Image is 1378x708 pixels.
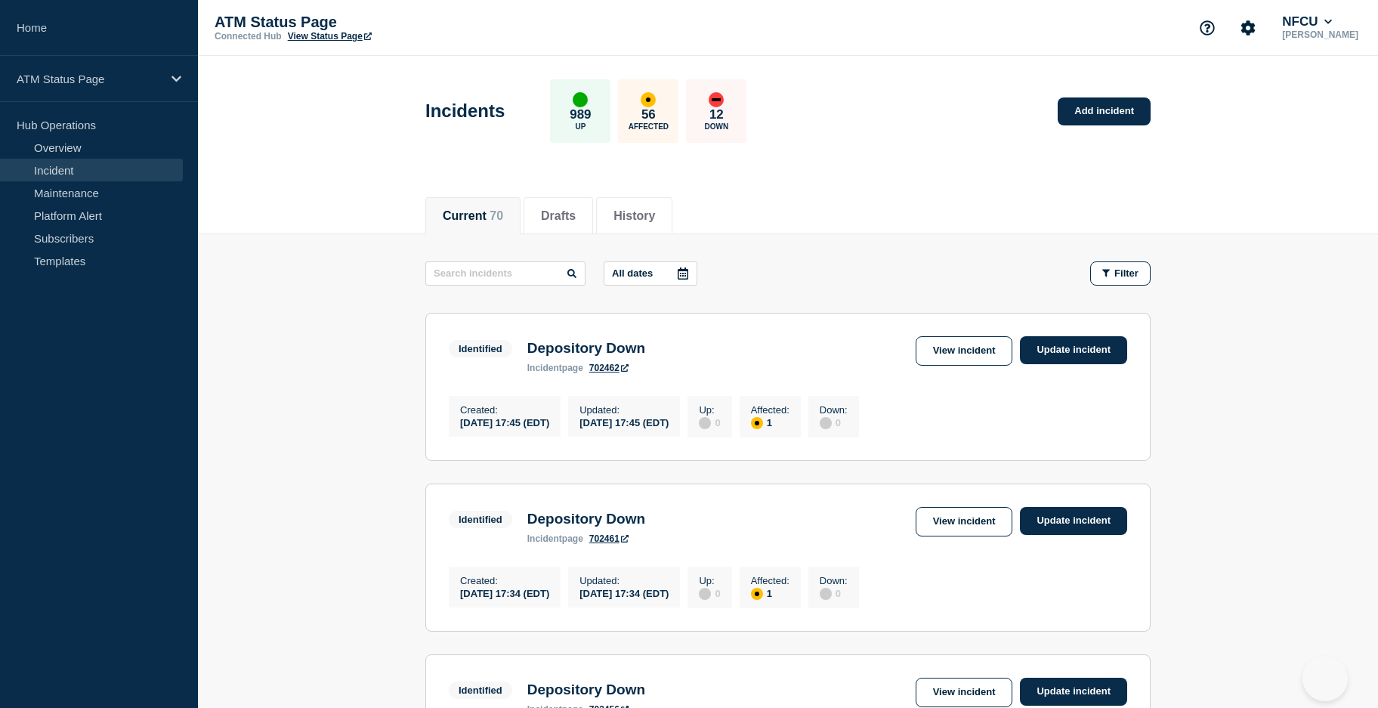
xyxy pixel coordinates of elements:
[820,404,848,416] p: Down :
[820,575,848,586] p: Down :
[1279,14,1335,29] button: NFCU
[449,340,512,357] span: Identified
[570,107,591,122] p: 989
[527,511,645,527] h3: Depository Down
[425,261,585,286] input: Search incidents
[1020,507,1127,535] a: Update incident
[527,340,645,357] h3: Depository Down
[699,586,720,600] div: 0
[820,586,848,600] div: 0
[579,404,669,416] p: Updated :
[1302,656,1348,701] iframe: Help Scout Beacon - Open
[751,404,789,416] p: Affected :
[17,73,162,85] p: ATM Status Page
[641,107,656,122] p: 56
[705,122,729,131] p: Down
[1232,12,1264,44] button: Account settings
[1020,678,1127,706] a: Update incident
[699,416,720,429] div: 0
[916,336,1013,366] a: View incident
[527,363,583,373] p: page
[425,100,505,122] h1: Incidents
[604,261,697,286] button: All dates
[699,588,711,600] div: disabled
[288,31,372,42] a: View Status Page
[541,209,576,223] button: Drafts
[490,209,503,222] span: 70
[215,31,282,42] p: Connected Hub
[629,122,669,131] p: Affected
[527,533,583,544] p: page
[1191,12,1223,44] button: Support
[573,92,588,107] div: up
[751,417,763,429] div: affected
[751,416,789,429] div: 1
[820,416,848,429] div: 0
[527,533,562,544] span: incident
[916,507,1013,536] a: View incident
[527,363,562,373] span: incident
[751,575,789,586] p: Affected :
[820,417,832,429] div: disabled
[699,404,720,416] p: Up :
[589,533,629,544] a: 702461
[460,575,549,586] p: Created :
[527,682,645,698] h3: Depository Down
[641,92,656,107] div: affected
[589,363,629,373] a: 702462
[443,209,503,223] button: Current 70
[449,682,512,699] span: Identified
[579,575,669,586] p: Updated :
[1114,267,1139,279] span: Filter
[820,588,832,600] div: disabled
[751,586,789,600] div: 1
[613,209,655,223] button: History
[460,404,549,416] p: Created :
[579,416,669,428] div: [DATE] 17:45 (EDT)
[612,267,653,279] p: All dates
[916,678,1013,707] a: View incident
[460,416,549,428] div: [DATE] 17:45 (EDT)
[709,92,724,107] div: down
[709,107,724,122] p: 12
[460,586,549,599] div: [DATE] 17:34 (EDT)
[699,575,720,586] p: Up :
[1090,261,1151,286] button: Filter
[575,122,585,131] p: Up
[751,588,763,600] div: affected
[699,417,711,429] div: disabled
[579,586,669,599] div: [DATE] 17:34 (EDT)
[1279,29,1361,40] p: [PERSON_NAME]
[449,511,512,528] span: Identified
[1020,336,1127,364] a: Update incident
[215,14,517,31] p: ATM Status Page
[1058,97,1151,125] a: Add incident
